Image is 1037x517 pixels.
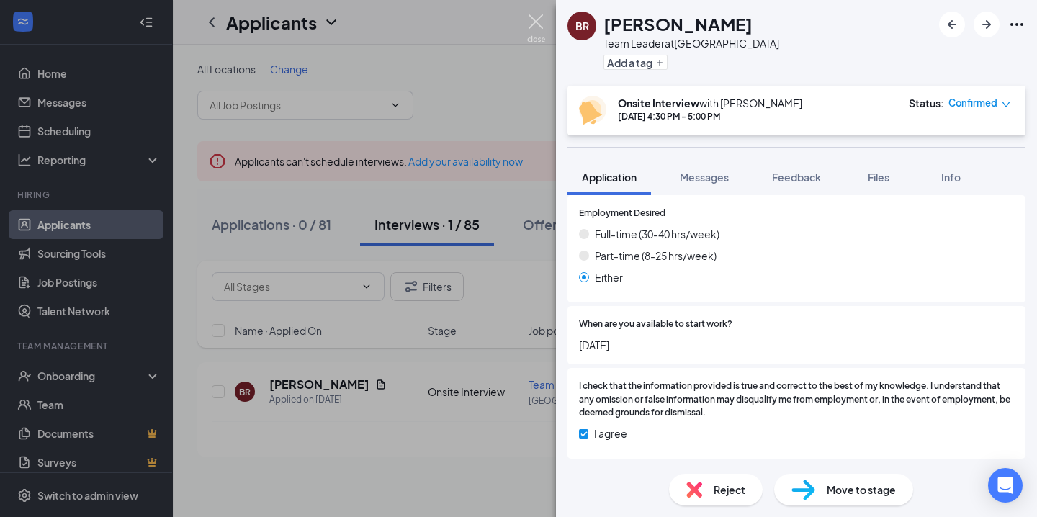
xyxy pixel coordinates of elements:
span: Files [868,171,889,184]
span: Application [582,171,637,184]
span: Full-time (30-40 hrs/week) [595,226,719,242]
span: Confirmed [948,96,997,110]
span: [DATE] [579,337,1014,353]
button: PlusAdd a tag [603,55,668,70]
span: Info [941,171,961,184]
span: Messages [680,171,729,184]
div: Open Intercom Messenger [988,468,1023,503]
h1: [PERSON_NAME] [603,12,753,36]
b: Onsite Interview [618,96,699,109]
div: BR [575,19,589,33]
svg: Ellipses [1008,16,1025,33]
div: Status : [909,96,944,110]
button: ArrowRight [974,12,1000,37]
div: Team Leader at [GEOGRAPHIC_DATA] [603,36,779,50]
span: Employment Desired [579,207,665,220]
span: I check that the information provided is true and correct to the best of my knowledge. I understa... [579,379,1014,421]
span: When are you available to start work? [579,318,732,331]
svg: ArrowLeftNew [943,16,961,33]
span: down [1001,99,1011,109]
svg: ArrowRight [978,16,995,33]
div: [DATE] 4:30 PM - 5:00 PM [618,110,802,122]
span: Part-time (8-25 hrs/week) [595,248,717,264]
svg: Plus [655,58,664,67]
span: Feedback [772,171,821,184]
span: I agree [594,426,627,441]
button: ArrowLeftNew [939,12,965,37]
span: Either [595,269,623,285]
span: Reject [714,482,745,498]
span: Move to stage [827,482,896,498]
div: with [PERSON_NAME] [618,96,802,110]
